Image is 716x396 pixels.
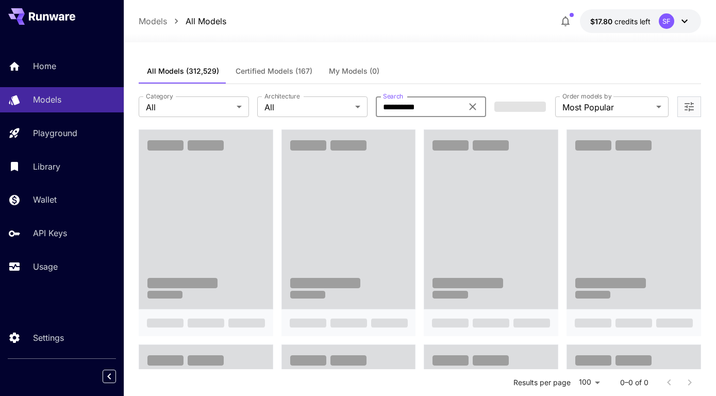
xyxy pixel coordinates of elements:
[590,17,614,26] span: $17.80
[590,16,651,27] div: $17.80082
[33,260,58,273] p: Usage
[103,370,116,383] button: Collapse sidebar
[147,67,219,76] span: All Models (312,529)
[575,375,604,390] div: 100
[236,67,312,76] span: Certified Models (167)
[33,332,64,344] p: Settings
[146,101,232,113] span: All
[264,92,299,101] label: Architecture
[146,92,173,101] label: Category
[513,377,571,388] p: Results per page
[614,17,651,26] span: credits left
[139,15,226,27] nav: breadcrumb
[139,15,167,27] a: Models
[383,92,403,101] label: Search
[33,227,67,239] p: API Keys
[562,92,611,101] label: Order models by
[264,101,351,113] span: All
[329,67,379,76] span: My Models (0)
[33,127,77,139] p: Playground
[683,101,695,113] button: Open more filters
[659,13,674,29] div: SF
[33,193,57,206] p: Wallet
[186,15,226,27] a: All Models
[620,377,648,388] p: 0–0 of 0
[580,9,701,33] button: $17.80082SF
[562,101,652,113] span: Most Popular
[33,160,60,173] p: Library
[33,93,61,106] p: Models
[110,367,124,386] div: Collapse sidebar
[33,60,56,72] p: Home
